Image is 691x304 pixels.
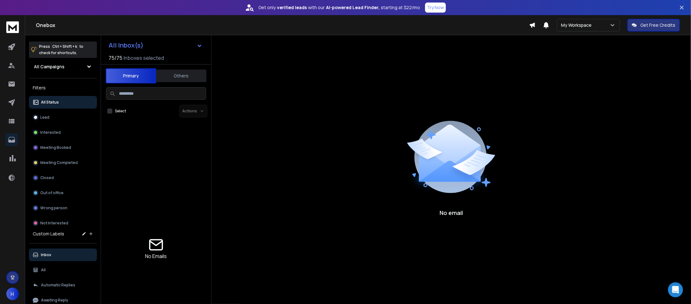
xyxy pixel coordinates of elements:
[84,196,126,222] button: Help
[29,141,97,154] button: Meeting Booked
[108,10,120,21] div: Close
[440,208,463,217] p: No email
[52,212,74,217] span: Messages
[109,42,143,48] h1: All Inbox(s)
[29,83,97,92] h3: Filters
[40,130,61,135] p: Interested
[41,252,51,257] p: Inbox
[36,21,529,29] h1: Onebox
[258,4,420,11] p: Get only with our starting at $22/mo
[40,145,71,150] p: Meeting Booked
[40,205,67,211] p: Wrong person
[156,69,206,83] button: Others
[29,187,97,199] button: Out of office
[29,126,97,139] button: Interested
[29,96,97,109] button: All Status
[9,177,117,195] div: Optimizing Warmup Settings in ReachInbox
[41,267,46,273] p: All
[115,109,126,114] label: Select
[124,54,164,62] h3: Inboxes selected
[277,4,307,11] strong: verified leads
[7,105,119,128] div: Profile image for Rajwhats the update?[PERSON_NAME]•4m ago
[39,43,83,56] p: Press to check for shortcuts.
[100,212,110,217] span: Help
[6,21,19,33] img: logo
[40,175,54,180] p: Closed
[109,54,122,62] span: 75 / 75
[42,196,84,222] button: Messages
[29,202,97,214] button: Wrong person
[427,4,444,11] p: Try Now
[29,60,97,73] button: All Campaigns
[13,45,113,66] p: Hi [PERSON_NAME] 👋
[28,116,65,123] div: [PERSON_NAME]
[627,19,680,31] button: Get Free Credits
[13,179,105,192] div: Optimizing Warmup Settings in ReachInbox
[41,298,68,303] p: Awaiting Reply
[13,101,113,107] div: Recent message
[6,95,120,128] div: Recent messageProfile image for Rajwhats the update?[PERSON_NAME]•4m ago
[13,66,113,87] p: How can we assist you [DATE]?
[326,4,379,11] strong: AI-powered Lead Finder,
[13,110,25,123] img: Profile image for Raj
[6,132,120,155] div: Send us a messageWe'll be back online [DATE]
[13,165,51,171] span: Search for help
[13,144,105,150] div: We'll be back online [DATE]
[104,39,207,52] button: All Inbox(s)
[34,64,65,70] h1: All Campaigns
[29,217,97,229] button: Not Interested
[641,22,676,28] p: Get Free Credits
[91,10,104,23] img: Profile image for Raj
[40,221,68,226] p: Not Interested
[425,3,446,13] button: Try Now
[29,172,97,184] button: Closed
[28,110,69,115] span: whats the update?
[33,231,64,237] h3: Custom Labels
[41,283,75,288] p: Automatic Replies
[79,10,92,23] img: Profile image for Lakshita
[29,249,97,261] button: Inbox
[145,252,167,260] p: No Emails
[6,288,19,300] button: H
[14,212,28,217] span: Home
[13,137,105,144] div: Send us a message
[668,282,683,297] iframe: Intercom live chat
[29,264,97,276] button: All
[51,43,78,50] span: Ctrl + Shift + k
[9,161,117,174] button: Search for help
[29,279,97,291] button: Automatic Replies
[106,68,156,83] button: Primary
[67,10,80,23] img: Profile image for Rohan
[40,115,49,120] p: Lead
[29,111,97,124] button: Lead
[561,22,594,28] p: My Workspace
[29,156,97,169] button: Meeting Completed
[41,100,59,105] p: All Status
[13,13,55,21] img: logo
[66,116,85,123] div: • 4m ago
[40,160,78,165] p: Meeting Completed
[40,190,64,195] p: Out of office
